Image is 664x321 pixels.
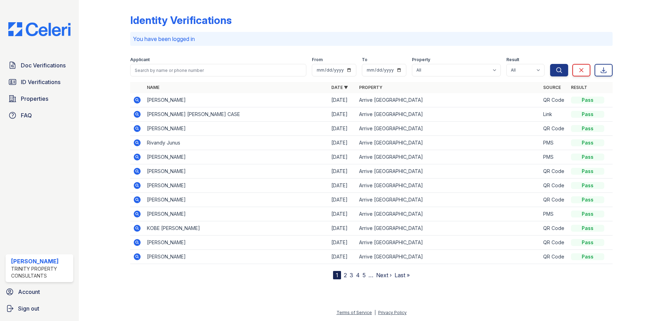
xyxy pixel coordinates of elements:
[356,207,541,221] td: Arrive [GEOGRAPHIC_DATA]
[540,250,568,264] td: QR Code
[571,168,604,175] div: Pass
[540,93,568,107] td: QR Code
[540,122,568,136] td: QR Code
[571,182,604,189] div: Pass
[329,221,356,236] td: [DATE]
[356,221,541,236] td: Arrive [GEOGRAPHIC_DATA]
[144,250,329,264] td: [PERSON_NAME]
[329,93,356,107] td: [DATE]
[356,136,541,150] td: Arrive [GEOGRAPHIC_DATA]
[6,92,73,106] a: Properties
[18,288,40,296] span: Account
[337,310,372,315] a: Terms of Service
[329,236,356,250] td: [DATE]
[133,35,610,43] p: You have been logged in
[6,75,73,89] a: ID Verifications
[540,193,568,207] td: QR Code
[356,107,541,122] td: Arrive [GEOGRAPHIC_DATA]
[344,272,347,279] a: 2
[11,265,70,279] div: Trinity Property Consultants
[350,272,353,279] a: 3
[540,207,568,221] td: PMS
[21,94,48,103] span: Properties
[130,64,306,76] input: Search by name or phone number
[378,310,407,315] a: Privacy Policy
[571,239,604,246] div: Pass
[571,125,604,132] div: Pass
[144,93,329,107] td: [PERSON_NAME]
[356,236,541,250] td: Arrive [GEOGRAPHIC_DATA]
[571,211,604,217] div: Pass
[571,139,604,146] div: Pass
[356,193,541,207] td: Arrive [GEOGRAPHIC_DATA]
[329,250,356,264] td: [DATE]
[312,57,323,63] label: From
[540,179,568,193] td: QR Code
[144,150,329,164] td: [PERSON_NAME]
[144,221,329,236] td: KOBE [PERSON_NAME]
[356,272,360,279] a: 4
[21,61,66,69] span: Doc Verifications
[3,285,76,299] a: Account
[21,111,32,120] span: FAQ
[144,122,329,136] td: [PERSON_NAME]
[147,85,159,90] a: Name
[333,271,341,279] div: 1
[356,93,541,107] td: Arrive [GEOGRAPHIC_DATA]
[329,136,356,150] td: [DATE]
[6,108,73,122] a: FAQ
[543,85,561,90] a: Source
[329,150,356,164] td: [DATE]
[130,57,150,63] label: Applicant
[412,57,430,63] label: Property
[331,85,348,90] a: Date ▼
[571,253,604,260] div: Pass
[540,236,568,250] td: QR Code
[6,58,73,72] a: Doc Verifications
[144,136,329,150] td: Rivandy Junus
[374,310,376,315] div: |
[571,225,604,232] div: Pass
[395,272,410,279] a: Last »
[356,122,541,136] td: Arrive [GEOGRAPHIC_DATA]
[368,271,373,279] span: …
[329,107,356,122] td: [DATE]
[3,302,76,315] a: Sign out
[540,164,568,179] td: QR Code
[356,164,541,179] td: Arrive [GEOGRAPHIC_DATA]
[356,250,541,264] td: Arrive [GEOGRAPHIC_DATA]
[329,179,356,193] td: [DATE]
[144,179,329,193] td: [PERSON_NAME]
[571,97,604,104] div: Pass
[329,207,356,221] td: [DATE]
[359,85,382,90] a: Property
[144,193,329,207] td: [PERSON_NAME]
[540,150,568,164] td: PMS
[571,196,604,203] div: Pass
[329,164,356,179] td: [DATE]
[362,57,367,63] label: To
[3,22,76,36] img: CE_Logo_Blue-a8612792a0a2168367f1c8372b55b34899dd931a85d93a1a3d3e32e68fde9ad4.png
[571,154,604,160] div: Pass
[11,257,70,265] div: [PERSON_NAME]
[506,57,519,63] label: Result
[329,193,356,207] td: [DATE]
[356,150,541,164] td: Arrive [GEOGRAPHIC_DATA]
[21,78,60,86] span: ID Verifications
[540,221,568,236] td: QR Code
[540,107,568,122] td: Link
[18,304,39,313] span: Sign out
[540,136,568,150] td: PMS
[144,207,329,221] td: [PERSON_NAME]
[571,85,587,90] a: Result
[363,272,366,279] a: 5
[144,164,329,179] td: [PERSON_NAME]
[329,122,356,136] td: [DATE]
[356,179,541,193] td: Arrive [GEOGRAPHIC_DATA]
[144,236,329,250] td: [PERSON_NAME]
[144,107,329,122] td: [PERSON_NAME] [PERSON_NAME] CASE
[635,293,657,314] iframe: chat widget
[376,272,392,279] a: Next ›
[571,111,604,118] div: Pass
